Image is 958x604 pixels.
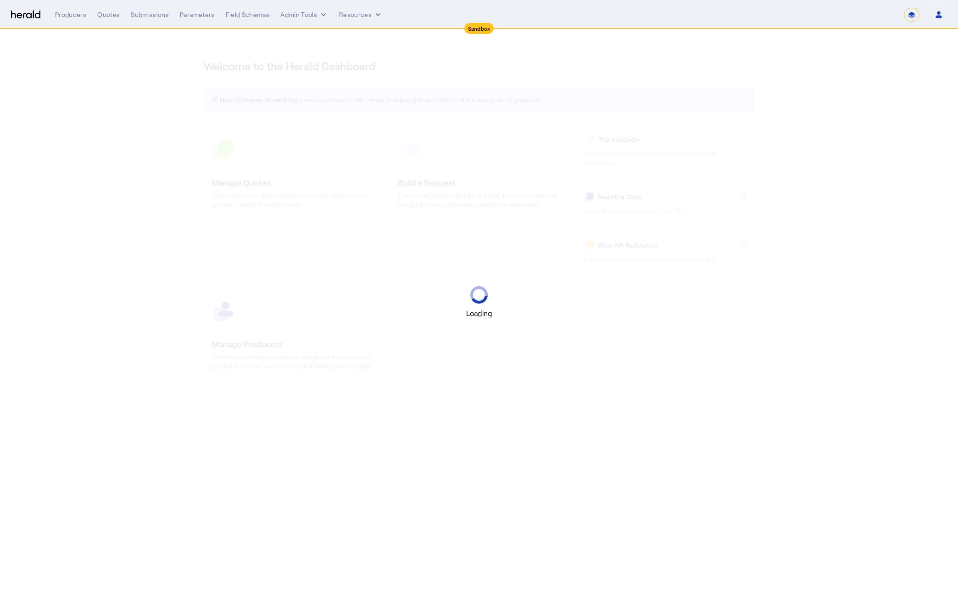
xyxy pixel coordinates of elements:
div: Producers [55,10,86,19]
div: Field Schemas [226,10,270,19]
img: Herald Logo [11,11,40,19]
div: Submissions [131,10,169,19]
div: Quotes [97,10,120,19]
div: Parameters [180,10,215,19]
button: Resources dropdown menu [339,10,383,19]
div: Sandbox [464,23,494,34]
button: internal dropdown menu [280,10,328,19]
